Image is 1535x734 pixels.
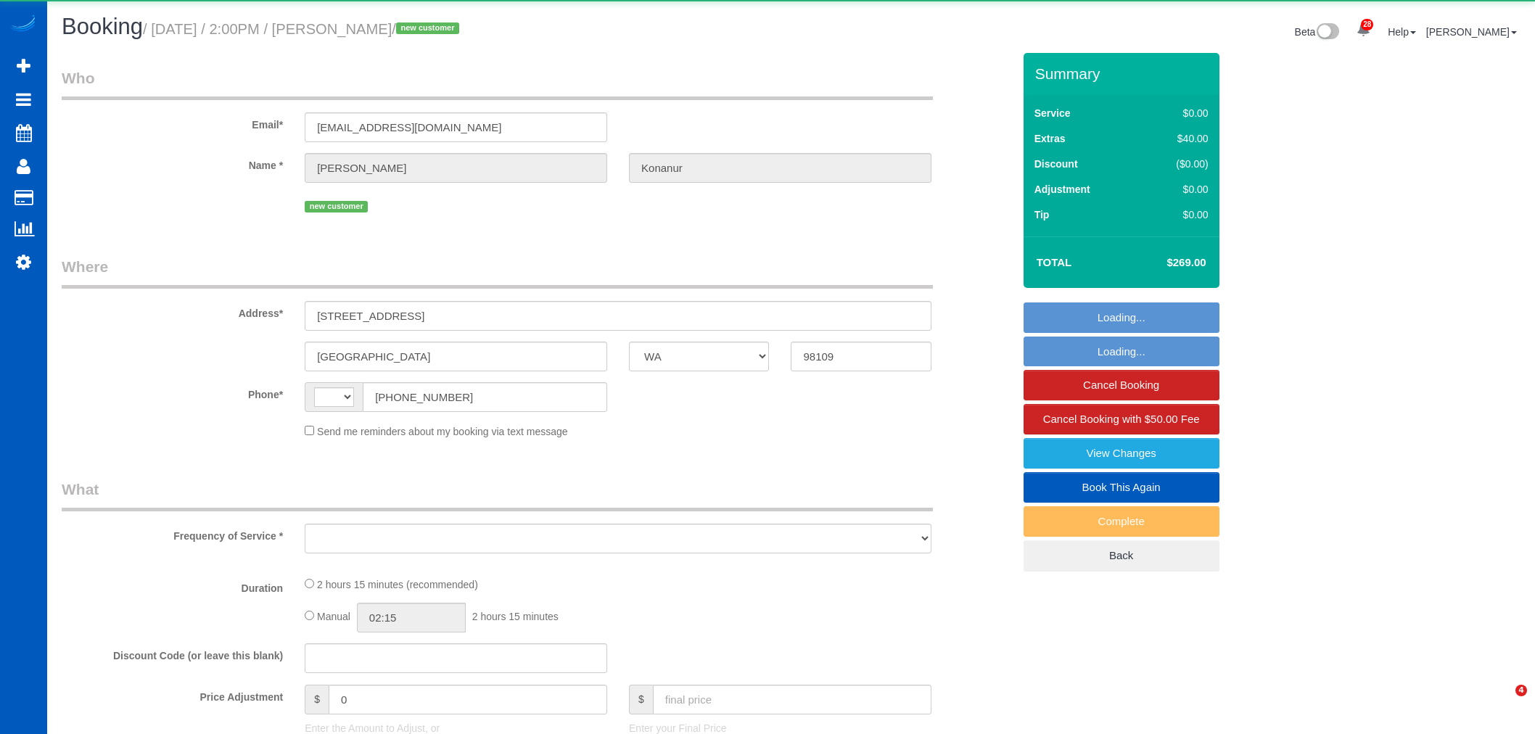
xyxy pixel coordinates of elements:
[1146,157,1209,171] div: ($0.00)
[1034,182,1090,197] label: Adjustment
[629,685,653,714] span: $
[1515,685,1527,696] span: 4
[472,611,559,622] span: 2 hours 15 minutes
[392,21,464,37] span: /
[396,22,459,34] span: new customer
[1388,26,1416,38] a: Help
[1426,26,1517,38] a: [PERSON_NAME]
[1123,257,1206,269] h4: $269.00
[1146,182,1209,197] div: $0.00
[1043,413,1200,425] span: Cancel Booking with $50.00 Fee
[1361,19,1373,30] span: 28
[1034,157,1078,171] label: Discount
[305,685,329,714] span: $
[1024,438,1219,469] a: View Changes
[1024,540,1219,571] a: Back
[51,382,294,402] label: Phone*
[317,426,568,437] span: Send me reminders about my booking via text message
[1146,106,1209,120] div: $0.00
[62,67,933,100] legend: Who
[1037,256,1072,268] strong: Total
[143,21,464,37] small: / [DATE] / 2:00PM / [PERSON_NAME]
[51,112,294,132] label: Email*
[653,685,931,714] input: final price
[1315,23,1339,42] img: New interface
[51,301,294,321] label: Address*
[51,685,294,704] label: Price Adjustment
[305,342,607,371] input: City*
[51,524,294,543] label: Frequency of Service *
[317,611,350,622] span: Manual
[1034,207,1050,222] label: Tip
[317,579,478,590] span: 2 hours 15 minutes (recommended)
[305,153,607,183] input: First Name*
[62,479,933,511] legend: What
[629,153,931,183] input: Last Name*
[51,576,294,595] label: Duration
[1349,15,1378,46] a: 28
[1024,370,1219,400] a: Cancel Booking
[1035,65,1212,82] h3: Summary
[305,201,368,213] span: new customer
[791,342,931,371] input: Zip Code*
[1486,685,1520,719] iframe: Intercom live chat
[51,153,294,173] label: Name *
[1146,207,1209,222] div: $0.00
[1146,131,1209,146] div: $40.00
[1024,404,1219,434] a: Cancel Booking with $50.00 Fee
[62,14,143,39] span: Booking
[305,112,607,142] input: Email*
[62,256,933,289] legend: Where
[363,382,607,412] input: Phone*
[9,15,38,35] img: Automaid Logo
[51,643,294,663] label: Discount Code (or leave this blank)
[1034,106,1071,120] label: Service
[1034,131,1066,146] label: Extras
[1295,26,1340,38] a: Beta
[1024,472,1219,503] a: Book This Again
